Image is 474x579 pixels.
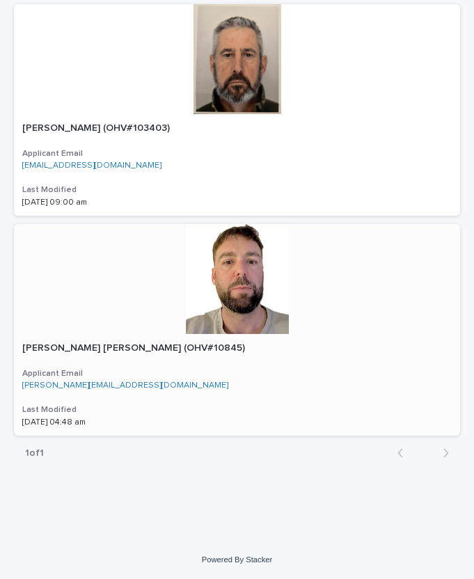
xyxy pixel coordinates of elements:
[14,224,460,436] a: [PERSON_NAME] [PERSON_NAME] (OHV#10845)[PERSON_NAME] [PERSON_NAME] (OHV#10845) Applicant Email[PE...
[22,404,452,415] h3: Last Modified
[22,148,452,159] h3: Applicant Email
[14,436,55,470] p: 1 of 1
[22,184,452,196] h3: Last Modified
[423,447,460,459] button: Next
[22,120,173,134] p: [PERSON_NAME] (OHV#103403)
[22,198,254,207] p: [DATE] 09:00 am
[22,381,228,390] a: [PERSON_NAME][EMAIL_ADDRESS][DOMAIN_NAME]
[202,555,272,564] a: Powered By Stacker
[14,4,460,216] a: [PERSON_NAME] (OHV#103403)[PERSON_NAME] (OHV#103403) Applicant Email[EMAIL_ADDRESS][DOMAIN_NAME] ...
[386,447,423,459] button: Back
[22,340,248,354] p: [PERSON_NAME] [PERSON_NAME] (OHV#10845)
[22,368,452,379] h3: Applicant Email
[22,418,254,427] p: [DATE] 04:48 am
[22,161,161,170] a: [EMAIL_ADDRESS][DOMAIN_NAME]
